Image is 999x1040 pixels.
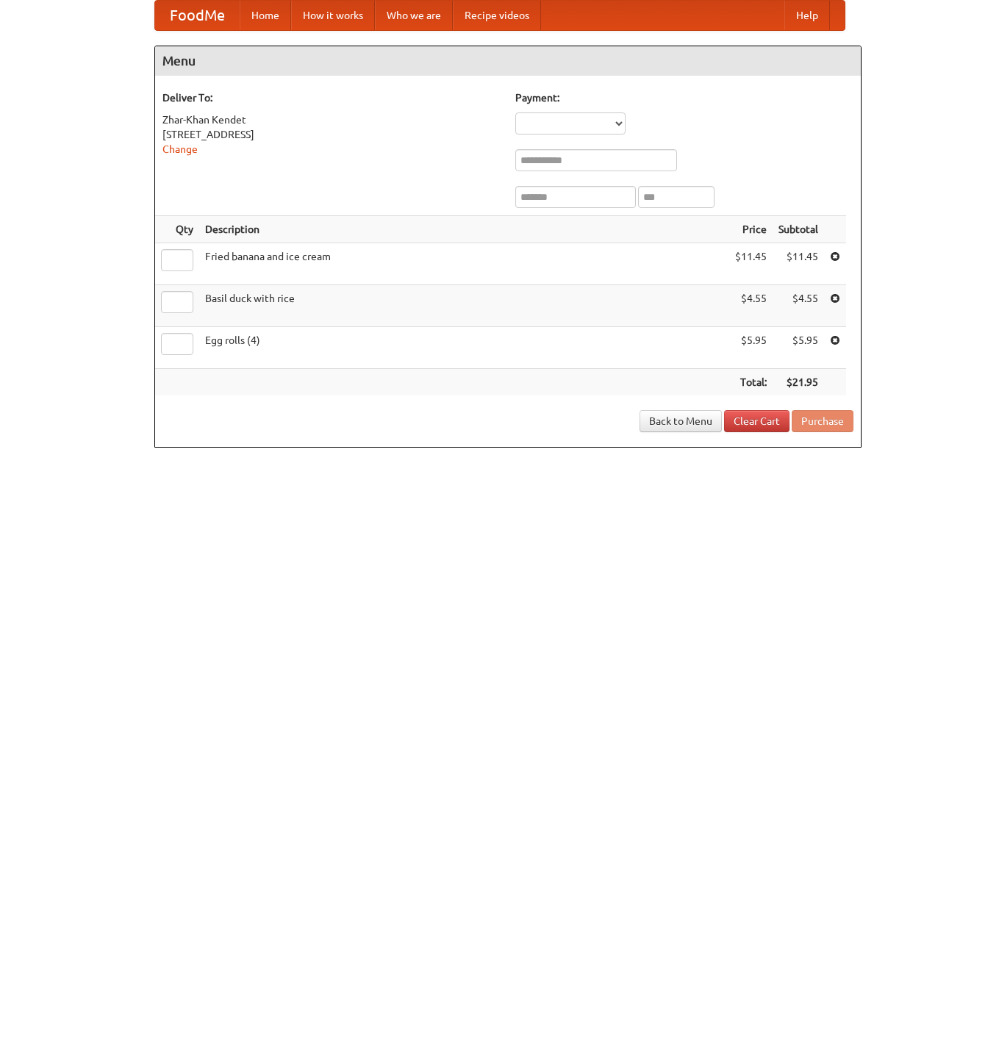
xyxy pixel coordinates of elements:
th: Price [729,216,773,243]
td: Fried banana and ice cream [199,243,729,285]
td: Basil duck with rice [199,285,729,327]
a: How it works [291,1,375,30]
h4: Menu [155,46,861,76]
td: $5.95 [773,327,824,369]
a: Back to Menu [640,410,722,432]
th: Total: [729,369,773,396]
a: Home [240,1,291,30]
a: Clear Cart [724,410,789,432]
h5: Payment: [515,90,853,105]
td: $11.45 [773,243,824,285]
div: Zhar-Khan Kendet [162,112,501,127]
a: Who we are [375,1,453,30]
td: $4.55 [729,285,773,327]
td: Egg rolls (4) [199,327,729,369]
button: Purchase [792,410,853,432]
td: $5.95 [729,327,773,369]
a: FoodMe [155,1,240,30]
th: Description [199,216,729,243]
a: Recipe videos [453,1,541,30]
div: [STREET_ADDRESS] [162,127,501,142]
td: $11.45 [729,243,773,285]
a: Change [162,143,198,155]
a: Help [784,1,830,30]
h5: Deliver To: [162,90,501,105]
td: $4.55 [773,285,824,327]
th: $21.95 [773,369,824,396]
th: Qty [155,216,199,243]
th: Subtotal [773,216,824,243]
